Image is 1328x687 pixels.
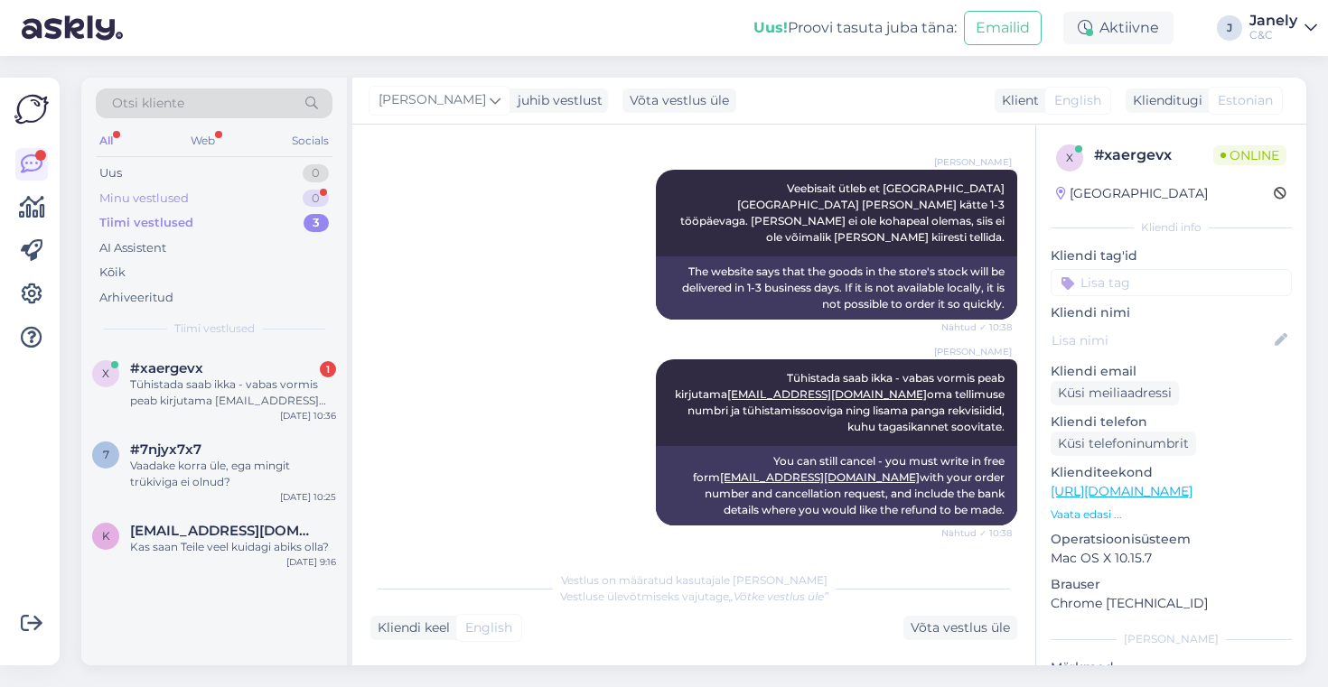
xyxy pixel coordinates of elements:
[130,539,336,555] div: Kas saan Teile veel kuidagi abiks olla?
[1051,506,1292,523] p: Vaata edasi ...
[99,164,122,182] div: Uus
[102,529,110,543] span: k
[1217,15,1242,41] div: J
[130,360,203,376] span: #xaergevx
[1051,432,1196,456] div: Küsi telefoninumbrit
[99,239,166,257] div: AI Assistent
[729,590,828,603] i: „Võtke vestlus üle”
[680,181,1007,244] span: Veebisait ütleb et [GEOGRAPHIC_DATA] [GEOGRAPHIC_DATA] [PERSON_NAME] kätte 1-3 tööpäevaga. [PERSO...
[934,155,1012,169] span: [PERSON_NAME]
[130,441,201,458] span: #7njyx7x7
[560,590,828,603] span: Vestluse ülevõtmiseks vajutage
[99,190,189,208] div: Minu vestlused
[286,555,336,569] div: [DATE] 9:16
[1213,145,1286,165] span: Online
[288,129,332,153] div: Socials
[465,618,512,637] span: English
[1066,151,1073,164] span: x
[727,387,927,401] a: [EMAIL_ADDRESS][DOMAIN_NAME]
[1094,144,1213,166] div: # xaergevx
[1218,91,1273,110] span: Estonian
[320,361,336,377] div: 1
[1126,91,1202,110] div: Klienditugi
[174,320,255,337] span: Tiimi vestlused
[1051,530,1292,549] p: Operatsioonisüsteem
[903,616,1017,640] div: Võta vestlus üle
[1051,483,1192,499] a: [URL][DOMAIN_NAME]
[753,17,957,39] div: Proovi tasuta juba täna:
[1051,303,1292,322] p: Kliendi nimi
[379,90,486,110] span: [PERSON_NAME]
[1249,14,1317,42] a: JanelyC&C
[1054,91,1101,110] span: English
[130,523,318,539] span: kudres.laats@gmail.com
[934,345,1012,358] span: [PERSON_NAME]
[1051,269,1292,296] input: Lisa tag
[656,446,1017,525] div: You can still cancel - you must write in free form with your order number and cancellation reques...
[561,573,828,587] span: Vestlus on määratud kasutajale [PERSON_NAME]
[1051,246,1292,265] p: Kliendi tag'id
[99,214,193,232] div: Tiimi vestlused
[112,94,184,113] span: Otsi kliente
[1051,549,1292,568] p: Mac OS X 10.15.7
[96,129,117,153] div: All
[303,164,329,182] div: 0
[941,526,1012,540] span: Nähtud ✓ 10:38
[102,367,109,380] span: x
[130,458,336,490] div: Vaadake korra üle, ega mingit trükiviga ei olnud?
[1249,28,1297,42] div: C&C
[753,19,788,36] b: Uus!
[1051,381,1179,405] div: Küsi meiliaadressi
[1051,631,1292,647] div: [PERSON_NAME]
[510,91,603,110] div: juhib vestlust
[964,11,1042,45] button: Emailid
[1051,219,1292,236] div: Kliendi info
[1051,362,1292,381] p: Kliendi email
[622,88,736,113] div: Võta vestlus üle
[103,448,109,461] span: 7
[304,214,329,232] div: 3
[1051,594,1292,613] p: Chrome [TECHNICAL_ID]
[675,371,1007,433] span: Tühistada saab ikka - vabas vormis peab kirjutama oma tellimuse numbri ja tühistamissooviga ning ...
[14,92,49,126] img: Askly Logo
[995,91,1039,110] div: Klient
[1063,12,1174,44] div: Aktiivne
[280,490,336,504] div: [DATE] 10:25
[280,409,336,422] div: [DATE] 10:36
[1056,184,1208,203] div: [GEOGRAPHIC_DATA]
[1052,330,1271,350] input: Lisa nimi
[656,256,1017,320] div: The website says that the goods in the store's stock will be delivered in 1-3 business days. If i...
[1051,463,1292,482] p: Klienditeekond
[130,376,336,409] div: Tühistada saab ikka - vabas vormis peab kirjutama [EMAIL_ADDRESS][DOMAIN_NAME] oma tellimuse numb...
[370,618,450,637] div: Kliendi keel
[303,190,329,208] div: 0
[99,289,173,307] div: Arhiveeritud
[1051,575,1292,594] p: Brauser
[941,320,1012,334] span: Nähtud ✓ 10:38
[99,264,126,282] div: Kõik
[187,129,219,153] div: Web
[1051,658,1292,677] p: Märkmed
[1249,14,1297,28] div: Janely
[720,470,920,484] a: [EMAIL_ADDRESS][DOMAIN_NAME]
[1051,413,1292,432] p: Kliendi telefon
